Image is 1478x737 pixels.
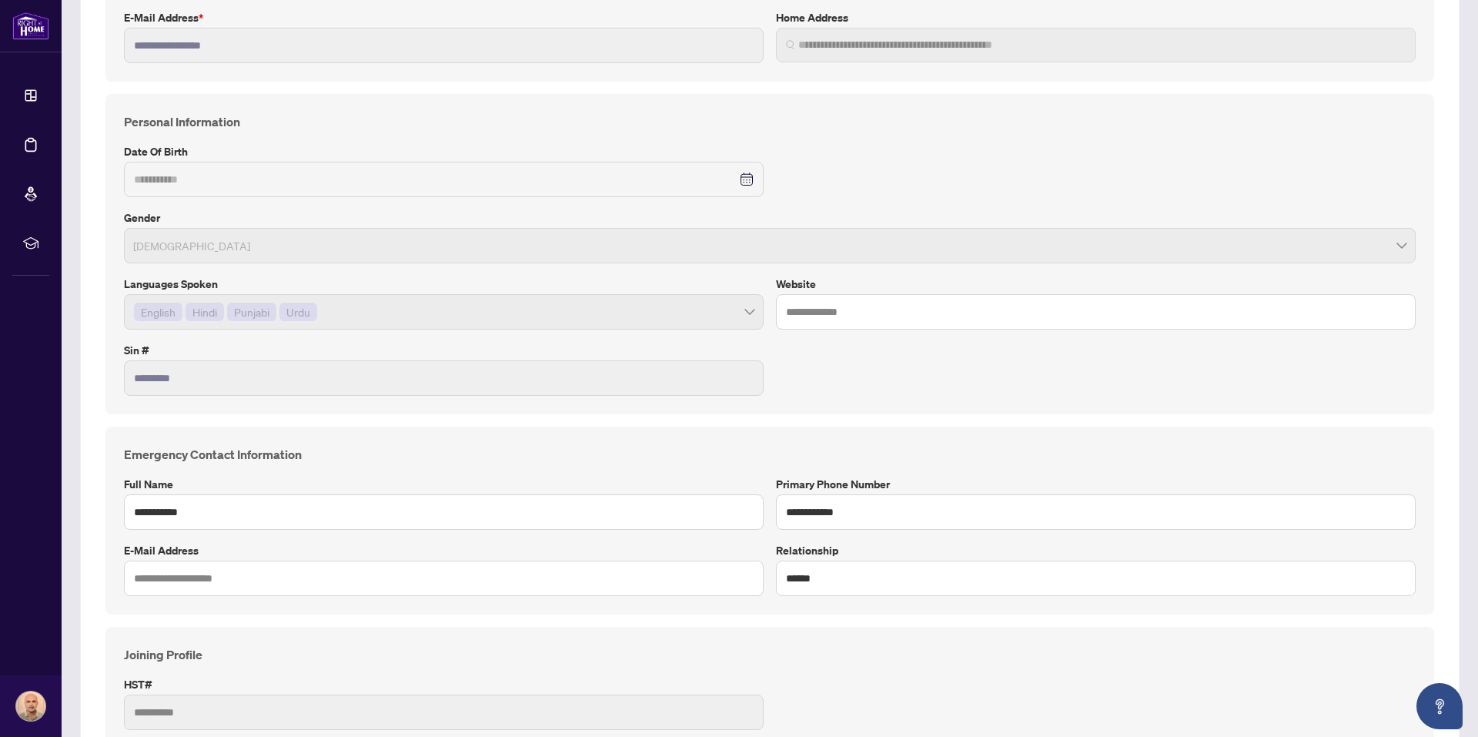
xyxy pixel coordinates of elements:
[124,445,1416,464] h4: Emergency Contact Information
[16,692,45,721] img: Profile Icon
[124,645,1416,664] h4: Joining Profile
[124,342,764,359] label: Sin #
[286,303,310,320] span: Urdu
[124,9,764,26] label: E-mail Address
[133,231,1406,260] span: Male
[124,209,1416,226] label: Gender
[227,303,276,321] span: Punjabi
[124,112,1416,131] h4: Personal Information
[1416,683,1463,729] button: Open asap
[124,276,764,293] label: Languages spoken
[134,303,182,321] span: English
[234,303,269,320] span: Punjabi
[186,303,224,321] span: Hindi
[124,143,764,160] label: Date of Birth
[124,676,764,693] label: HST#
[141,303,176,320] span: English
[776,276,1416,293] label: Website
[279,303,317,321] span: Urdu
[192,303,217,320] span: Hindi
[124,542,764,559] label: E-mail Address
[124,476,764,493] label: Full Name
[776,9,1416,26] label: Home Address
[786,40,795,49] img: search_icon
[776,542,1416,559] label: Relationship
[776,476,1416,493] label: Primary Phone Number
[12,12,49,40] img: logo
